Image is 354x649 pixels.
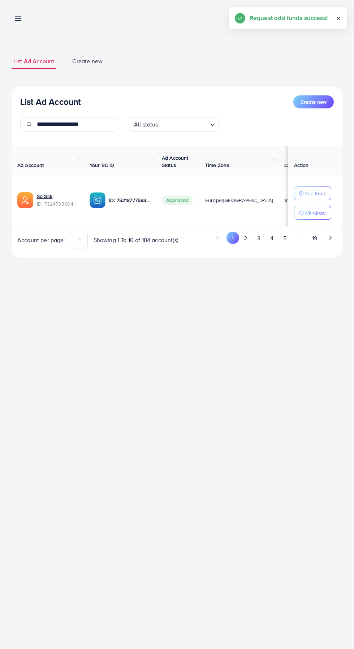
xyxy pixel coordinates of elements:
button: Go to page 5 [278,232,291,245]
button: Go to next page [324,232,337,244]
button: Go to page 1 [226,232,239,244]
iframe: Chat [323,616,349,644]
span: ID: 7324733604192452609 [37,200,78,207]
button: Add Fund [294,186,331,200]
button: Go to page 3 [252,232,265,245]
span: Action [294,162,308,169]
span: Create new [301,98,327,106]
p: Withdraw [305,209,325,217]
ul: Pagination [183,232,337,245]
span: List Ad Account [13,57,54,65]
span: Approved [162,195,193,205]
span: Account per page [17,236,64,244]
h3: List Ad Account [20,96,81,107]
p: ID: 7521877758339940369 [109,196,150,205]
button: Go to page 4 [265,232,278,245]
h5: Request add funds success! [250,13,328,22]
span: Showing 1 To 10 of 184 account(s) [94,236,178,244]
span: Ad Account [17,162,44,169]
button: Withdraw [294,206,331,220]
div: <span class='underline'>So Silk</span></br>7324733604192452609 [37,193,78,207]
img: ic-ads-acc.e4c84228.svg [17,192,33,208]
button: Go to page 2 [239,232,252,245]
p: Add Fund [305,189,327,198]
a: So Silk [37,193,78,200]
input: Search for option [160,118,207,130]
span: Europe/[GEOGRAPHIC_DATA] [205,197,273,204]
button: Go to page 19 [307,232,322,245]
span: All status [133,119,160,130]
span: Your BC ID [90,162,115,169]
img: ic-ba-acc.ded83a64.svg [90,192,105,208]
span: Time Zone [205,162,229,169]
button: Create new [293,95,334,108]
span: Create new [72,57,103,65]
span: Ad Account Status [162,154,189,169]
div: Search for option [129,117,219,132]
